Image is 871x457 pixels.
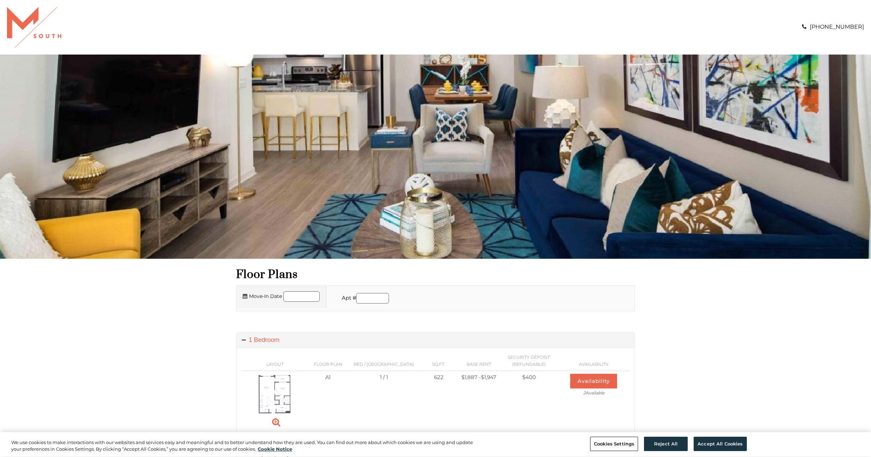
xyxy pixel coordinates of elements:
[340,293,391,305] li: Apt #
[283,291,320,302] input: Move in date
[644,437,688,451] button: Reject All
[7,23,61,30] a: Logo
[420,371,458,403] td: 622
[458,371,500,403] td: $1,887 - $1,947
[590,437,638,451] button: Cookies Settings
[236,267,635,282] h1: Floor Plans
[348,351,420,371] th: Bed / [GEOGRAPHIC_DATA]
[272,417,280,427] a: Zoom
[242,351,308,371] th: Layout
[257,374,293,414] img: Suite A Floorplan
[308,371,348,403] td: A1
[7,7,61,48] img: A graphic with a red M and the word SOUTH.
[258,447,292,452] a: More information about your privacy
[243,292,282,301] label: Move-In Date
[570,374,617,388] button: Availability
[308,351,348,371] th: Floor Plan
[11,439,479,453] div: We use cookies to make interactions with our websites and services easy and meaningful and to bet...
[236,333,635,348] a: 1 Bedroom
[500,351,558,371] th: Security Deposit (Refundable)
[500,371,558,403] td: $400
[257,390,293,397] a: A1
[458,351,500,371] th: Base Rent
[558,351,629,371] th: Availability
[810,23,864,30] a: [PHONE_NUMBER]
[432,362,445,367] span: Sq.Ft.
[694,437,746,451] button: Accept All Cookies
[586,390,604,395] span: Available
[356,293,389,304] input: Apartment number
[348,371,420,403] td: 1 / 1
[561,390,626,395] span: 2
